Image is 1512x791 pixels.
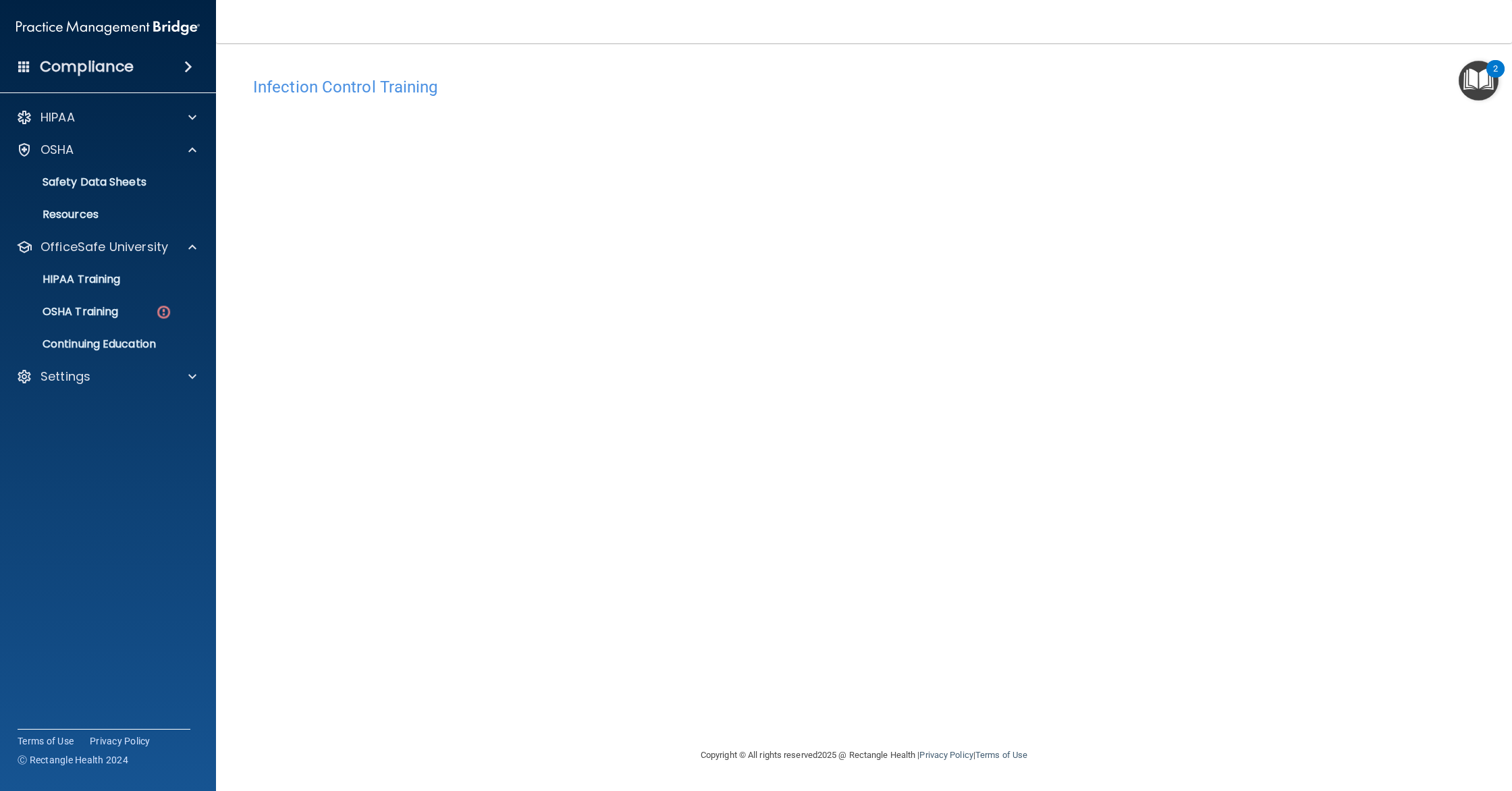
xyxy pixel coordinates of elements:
p: HIPAA Training [9,273,120,286]
a: Settings [16,369,196,385]
img: danger-circle.6113f641.png [155,304,172,321]
a: Privacy Policy [919,750,973,760]
p: OSHA [40,142,74,158]
span: Ⓒ Rectangle Health 2024 [18,753,128,767]
h4: Infection Control Training [253,78,1475,96]
a: OfficeSafe University [16,239,196,255]
div: Copyright © All rights reserved 2025 @ Rectangle Health | | [618,734,1110,777]
a: HIPAA [16,109,196,126]
a: Privacy Policy [90,734,151,748]
a: Terms of Use [975,750,1027,760]
iframe: infection-control-training [253,103,928,518]
div: 2 [1493,69,1498,86]
p: Safety Data Sheets [9,175,193,189]
img: PMB logo [16,14,200,41]
p: Settings [40,369,90,385]
iframe: Drift Widget Chat Controller [1278,695,1496,749]
button: Open Resource Center, 2 new notifications [1459,61,1498,101]
p: OSHA Training [9,305,118,319]
p: HIPAA [40,109,75,126]
p: Resources [9,208,193,221]
p: Continuing Education [9,337,193,351]
p: OfficeSafe University [40,239,168,255]
a: Terms of Use [18,734,74,748]
h4: Compliance [40,57,134,76]
a: OSHA [16,142,196,158]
